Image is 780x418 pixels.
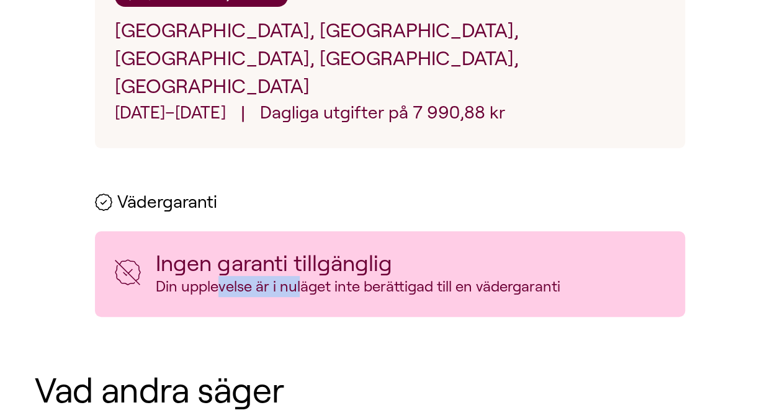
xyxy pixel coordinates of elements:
span: | [240,100,244,128]
p: [GEOGRAPHIC_DATA], [GEOGRAPHIC_DATA], [GEOGRAPHIC_DATA], [GEOGRAPHIC_DATA], [GEOGRAPHIC_DATA] [115,17,665,100]
p: Dagliga utgifter på 7 990,88 kr [259,100,504,128]
p: [DATE]–[DATE] [115,100,225,128]
h1: Vad andra säger [35,371,745,410]
p: Din upplevelse är i nuläget inte berättigad till en vädergaranti [156,276,560,297]
h2: Vädergaranti [95,193,684,212]
p: Ingen garanti tillgänglig [156,251,560,276]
